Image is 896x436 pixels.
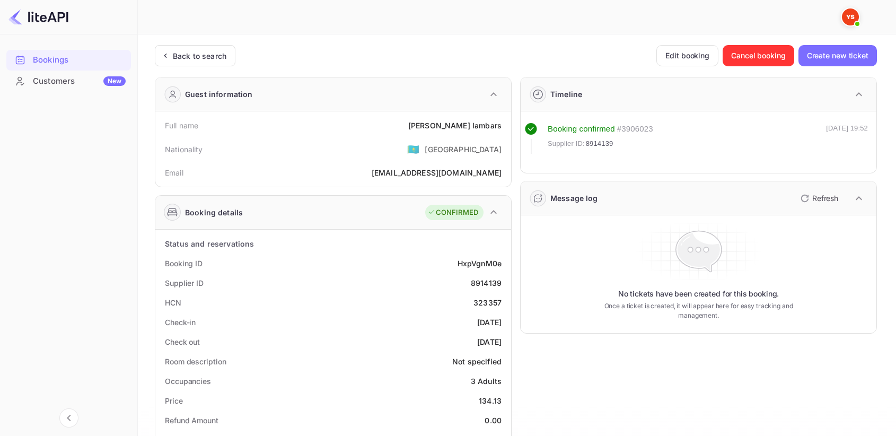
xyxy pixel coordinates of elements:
[617,123,653,135] div: # 3906023
[812,193,838,204] p: Refresh
[408,120,502,131] div: [PERSON_NAME] Iambars
[471,277,502,289] div: 8914139
[826,123,868,154] div: [DATE] 19:52
[6,71,131,92] div: CustomersNew
[165,395,183,406] div: Price
[165,356,226,367] div: Room description
[185,207,243,218] div: Booking details
[458,258,502,269] div: HxpVgnM0e
[6,50,131,71] div: Bookings
[165,297,181,308] div: HCN
[103,76,126,86] div: New
[407,139,419,159] span: United States
[656,45,718,66] button: Edit booking
[6,50,131,69] a: Bookings
[165,167,183,178] div: Email
[165,277,204,289] div: Supplier ID
[603,301,794,320] p: Once a ticket is created, it will appear here for easy tracking and management.
[798,45,877,66] button: Create new ticket
[425,144,502,155] div: [GEOGRAPHIC_DATA]
[165,120,198,131] div: Full name
[33,75,126,88] div: Customers
[173,50,226,62] div: Back to search
[586,138,613,149] span: 8914139
[548,123,615,135] div: Booking confirmed
[479,395,502,406] div: 134.13
[165,238,254,249] div: Status and reservations
[477,317,502,328] div: [DATE]
[165,415,218,426] div: Refund Amount
[618,289,779,299] p: No tickets have been created for this booking.
[165,144,203,155] div: Nationality
[8,8,68,25] img: LiteAPI logo
[473,297,502,308] div: 323357
[548,138,585,149] span: Supplier ID:
[477,336,502,347] div: [DATE]
[165,258,203,269] div: Booking ID
[471,376,502,387] div: 3 Adults
[550,193,598,204] div: Message log
[372,167,502,178] div: [EMAIL_ADDRESS][DOMAIN_NAME]
[452,356,502,367] div: Not specified
[33,54,126,66] div: Bookings
[6,71,131,91] a: CustomersNew
[550,89,582,100] div: Timeline
[59,408,78,428] button: Collapse navigation
[794,190,842,207] button: Refresh
[485,415,502,426] div: 0.00
[428,207,478,218] div: CONFIRMED
[165,317,196,328] div: Check-in
[165,376,211,387] div: Occupancies
[842,8,859,25] img: Yandex Support
[185,89,253,100] div: Guest information
[165,336,200,347] div: Check out
[723,45,794,66] button: Cancel booking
